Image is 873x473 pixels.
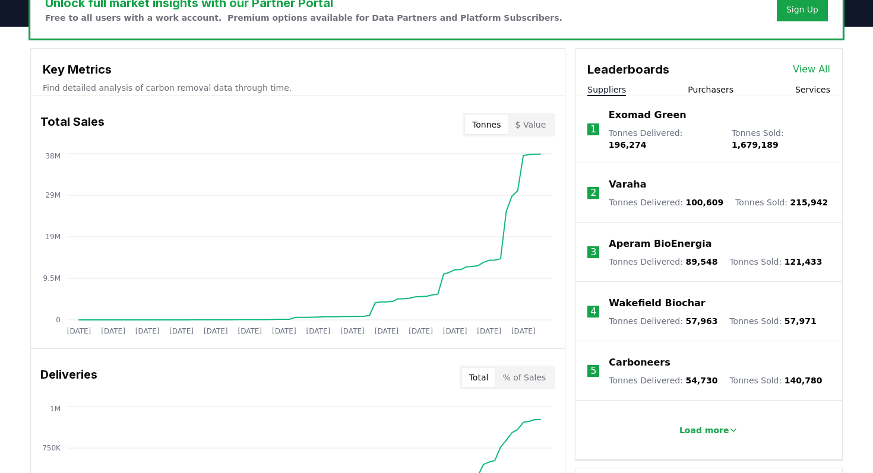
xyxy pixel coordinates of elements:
[735,196,828,208] p: Tonnes Sold :
[43,274,61,282] tspan: 9.5M
[609,177,646,192] a: Varaha
[443,327,467,335] tspan: [DATE]
[679,424,729,436] p: Load more
[508,115,553,134] button: $ Value
[609,127,720,151] p: Tonnes Delivered :
[45,152,61,160] tspan: 38M
[43,82,553,94] p: Find detailed analysis of carbon removal data through time.
[375,327,399,335] tspan: [DATE]
[609,374,717,386] p: Tonnes Delivered :
[785,316,817,326] span: 57,971
[688,84,733,96] button: Purchasers
[40,113,105,136] h3: Total Sales
[685,376,717,385] span: 54,730
[306,327,331,335] tspan: [DATE]
[169,327,194,335] tspan: [DATE]
[587,61,669,78] h3: Leaderboards
[609,196,723,208] p: Tonnes Delivered :
[732,127,830,151] p: Tonnes Sold :
[40,366,97,389] h3: Deliveries
[135,327,160,335] tspan: [DATE]
[45,12,562,24] p: Free to all users with a work account. Premium options available for Data Partners and Platform S...
[42,444,61,452] tspan: 750K
[609,108,687,122] a: Exomad Green
[609,237,711,251] a: Aperam BioEnergia
[609,355,670,370] a: Carboneers
[732,140,779,150] span: 1,679,189
[495,368,553,387] button: % of Sales
[685,198,723,207] span: 100,609
[729,315,816,327] p: Tonnes Sold :
[685,316,717,326] span: 57,963
[465,115,508,134] button: Tonnes
[609,140,647,150] span: 196,274
[272,327,296,335] tspan: [DATE]
[785,376,823,385] span: 140,780
[590,364,596,378] p: 5
[462,368,496,387] button: Total
[511,327,536,335] tspan: [DATE]
[609,256,717,268] p: Tonnes Delivered :
[790,198,828,207] span: 215,942
[238,327,262,335] tspan: [DATE]
[204,327,228,335] tspan: [DATE]
[67,327,91,335] tspan: [DATE]
[101,327,125,335] tspan: [DATE]
[340,327,365,335] tspan: [DATE]
[785,257,823,266] span: 121,433
[477,327,501,335] tspan: [DATE]
[43,61,553,78] h3: Key Metrics
[45,191,61,199] tspan: 29M
[729,256,822,268] p: Tonnes Sold :
[670,418,748,442] button: Load more
[685,257,717,266] span: 89,548
[729,374,822,386] p: Tonnes Sold :
[795,84,830,96] button: Services
[590,122,596,136] p: 1
[590,245,596,259] p: 3
[409,327,433,335] tspan: [DATE]
[786,4,818,15] a: Sign Up
[56,316,61,324] tspan: 0
[587,84,626,96] button: Suppliers
[50,405,61,413] tspan: 1M
[590,186,596,200] p: 2
[590,304,596,319] p: 4
[793,62,830,77] a: View All
[609,315,717,327] p: Tonnes Delivered :
[609,296,705,310] a: Wakefield Biochar
[45,233,61,241] tspan: 19M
